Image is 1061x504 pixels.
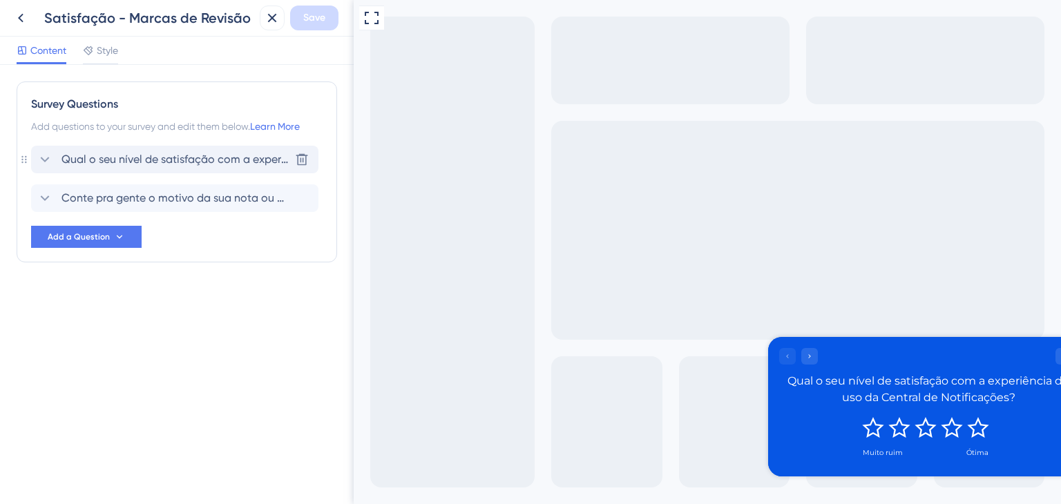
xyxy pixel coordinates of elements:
div: Satisfação - Marcas de Revisão [44,8,254,28]
iframe: UserGuiding Survey [414,337,729,476]
button: Save [290,6,338,30]
span: Content [30,42,66,59]
span: Save [303,10,325,26]
span: Add a Question [48,231,110,242]
div: Add questions to your survey and edit them below. [31,118,323,135]
a: Learn More [250,121,300,132]
button: Add a Question [31,226,142,248]
div: Survey Questions [31,96,323,113]
span: Conte pra gente o motivo da sua nota ou o que podemos melhorar. [61,190,289,206]
span: Qual o seu nível de satisfação com a experiência de uso da Central de Notificações? [61,151,289,168]
span: Style [97,42,118,59]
